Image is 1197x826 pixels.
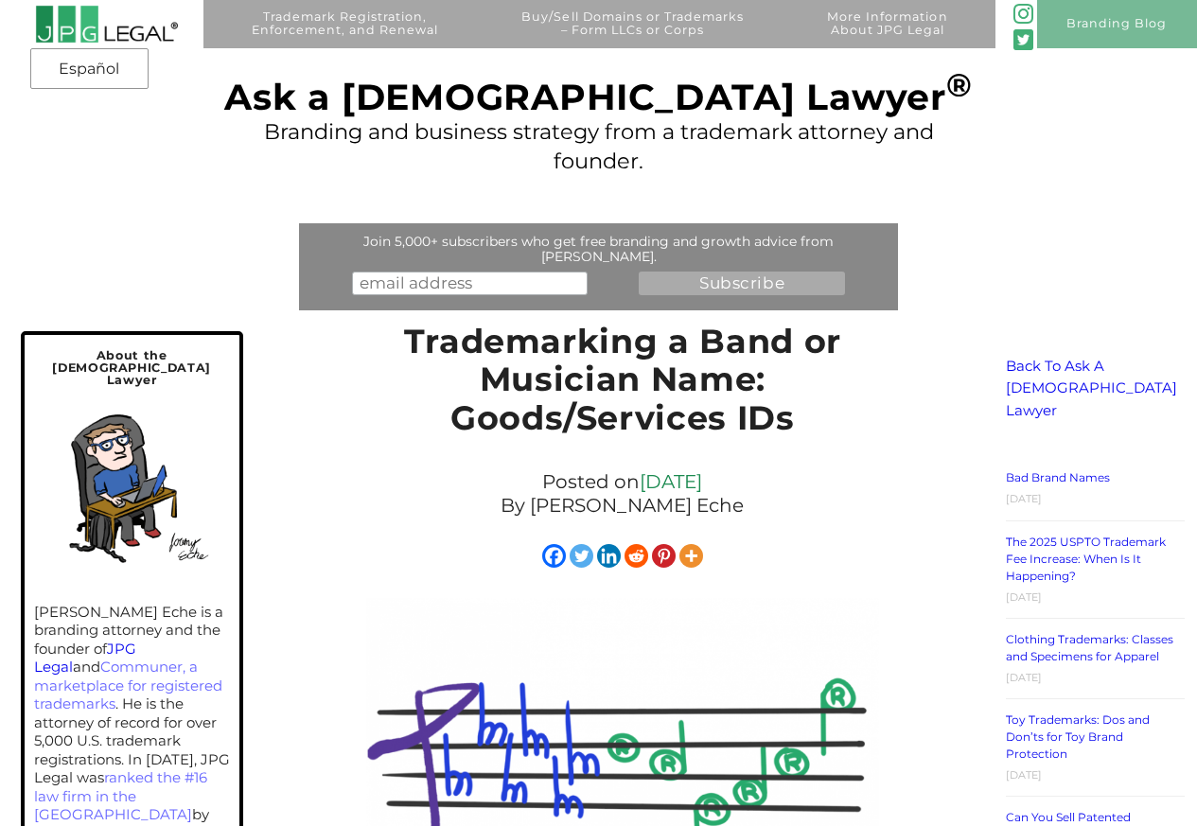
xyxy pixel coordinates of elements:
[570,544,593,568] a: Twitter
[1006,632,1173,663] a: Clothing Trademarks: Classes and Specimens for Apparel
[359,466,886,522] div: Posted on
[652,544,676,568] a: Pinterest
[791,10,983,59] a: More InformationAbout JPG Legal
[34,768,207,823] a: ranked the #16 law firm in the [GEOGRAPHIC_DATA]
[597,544,621,568] a: Linkedin
[1006,712,1150,761] a: Toy Trademarks: Dos and Don’ts for Toy Brand Protection
[359,323,886,447] h1: Trademarking a Band or Musician Name: Goods/Services IDs
[486,10,780,59] a: Buy/Sell Domains or Trademarks– Form LLCs or Corps
[1006,357,1177,419] a: Back To Ask A [DEMOGRAPHIC_DATA] Lawyer
[34,640,136,677] a: JPG Legal
[352,272,588,295] input: email address
[679,544,703,568] a: More
[368,494,876,518] p: By [PERSON_NAME] Eche
[625,544,648,568] a: Reddit
[1013,4,1033,24] img: glyph-logo_May2016-green3-90.png
[1006,492,1042,505] time: [DATE]
[52,348,211,386] span: About the [DEMOGRAPHIC_DATA] Lawyer
[216,10,474,59] a: Trademark Registration,Enforcement, and Renewal
[35,5,179,44] img: 2016-logo-black-letters-3-r.png
[1006,768,1042,782] time: [DATE]
[1006,671,1042,684] time: [DATE]
[36,52,143,86] a: Español
[1013,29,1033,49] img: Twitter_Social_Icon_Rounded_Square_Color-mid-green3-90.png
[304,234,893,264] div: Join 5,000+ subscribers who get free branding and growth advice from [PERSON_NAME].
[639,272,845,295] input: Subscribe
[1006,590,1042,604] time: [DATE]
[1006,470,1110,484] a: Bad Brand Names
[640,470,702,493] a: [DATE]
[42,396,221,576] img: Self-portrait of Jeremy in his home office.
[1006,535,1166,583] a: The 2025 USPTO Trademark Fee Increase: When Is It Happening?
[542,544,566,568] a: Facebook
[34,658,222,712] a: Communer, a marketplace for registered trademarks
